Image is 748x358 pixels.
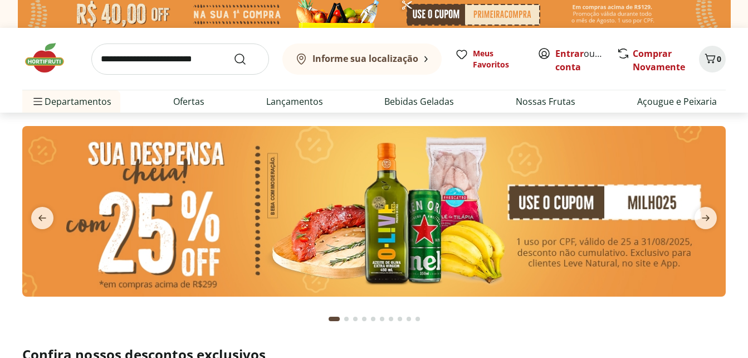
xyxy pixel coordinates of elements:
[173,95,204,108] a: Ofertas
[473,48,524,70] span: Meus Favoritos
[91,43,269,75] input: search
[699,46,726,72] button: Carrinho
[369,306,378,332] button: Go to page 5 from fs-carousel
[404,306,413,332] button: Go to page 9 from fs-carousel
[22,126,726,297] img: cupom
[22,41,78,75] img: Hortifruti
[384,95,454,108] a: Bebidas Geladas
[555,47,605,74] span: ou
[22,207,62,229] button: previous
[637,95,717,108] a: Açougue e Peixaria
[555,47,584,60] a: Entrar
[233,52,260,66] button: Submit Search
[413,306,422,332] button: Go to page 10 from fs-carousel
[360,306,369,332] button: Go to page 4 from fs-carousel
[455,48,524,70] a: Meus Favoritos
[633,47,685,73] a: Comprar Novamente
[717,54,721,64] span: 0
[326,306,342,332] button: Current page from fs-carousel
[266,95,323,108] a: Lançamentos
[395,306,404,332] button: Go to page 8 from fs-carousel
[378,306,387,332] button: Go to page 6 from fs-carousel
[312,52,418,65] b: Informe sua localização
[31,88,111,115] span: Departamentos
[282,43,442,75] button: Informe sua localização
[686,207,726,229] button: next
[516,95,575,108] a: Nossas Frutas
[555,47,617,73] a: Criar conta
[351,306,360,332] button: Go to page 3 from fs-carousel
[387,306,395,332] button: Go to page 7 from fs-carousel
[342,306,351,332] button: Go to page 2 from fs-carousel
[31,88,45,115] button: Menu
